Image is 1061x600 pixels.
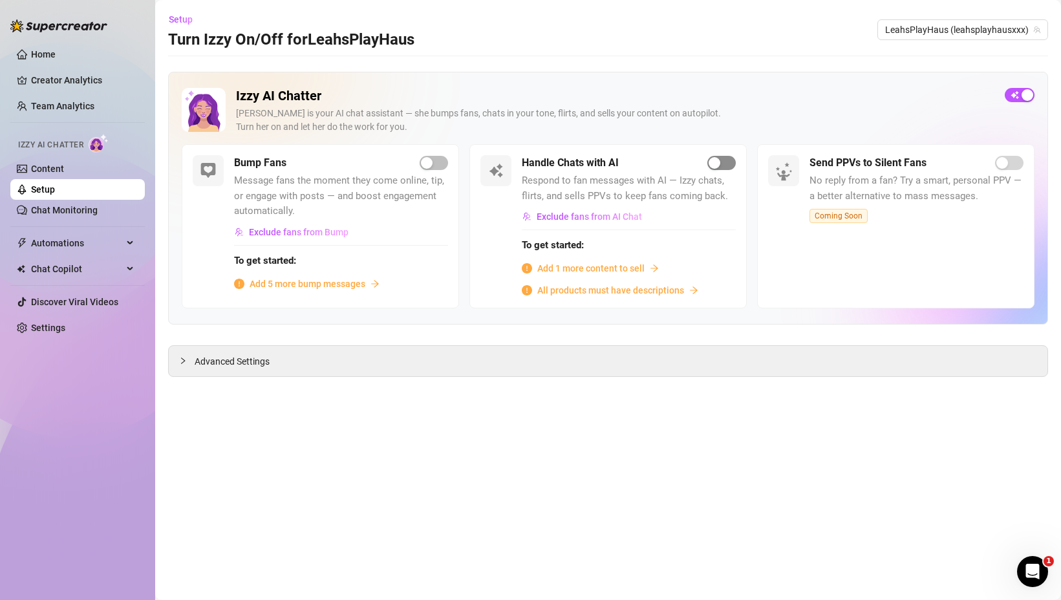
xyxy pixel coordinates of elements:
span: Add 1 more content to sell [537,261,645,275]
button: Setup [168,9,203,30]
a: Setup [31,184,55,195]
img: svg%3e [200,163,216,178]
button: Exclude fans from Bump [234,222,349,242]
h5: Handle Chats with AI [522,155,619,171]
h5: Send PPVs to Silent Fans [809,155,927,171]
span: Message fans the moment they come online, tip, or engage with posts — and boost engagement automa... [234,173,448,219]
span: info-circle [522,263,532,273]
span: All products must have descriptions [537,283,684,297]
span: Izzy AI Chatter [18,139,83,151]
span: info-circle [234,279,244,289]
span: No reply from a fan? Try a smart, personal PPV — a better alternative to mass messages. [809,173,1023,204]
h5: Bump Fans [234,155,286,171]
span: LeahsPlayHaus (leahsplayhausxxx) [885,20,1040,39]
span: arrow-right [650,264,659,273]
a: Content [31,164,64,174]
img: logo-BBDzfeDw.svg [10,19,107,32]
strong: To get started: [522,239,584,251]
span: arrow-right [689,286,698,295]
a: Chat Monitoring [31,205,98,215]
span: Chat Copilot [31,259,123,279]
img: Chat Copilot [17,264,25,273]
span: Add 5 more bump messages [250,277,365,291]
span: thunderbolt [17,238,27,248]
h2: Izzy AI Chatter [236,88,994,104]
div: [PERSON_NAME] is your AI chat assistant — she bumps fans, chats in your tone, flirts, and sells y... [236,107,994,134]
img: svg%3e [488,163,504,178]
span: Exclude fans from AI Chat [537,211,642,222]
a: Home [31,49,56,59]
span: 1 [1044,556,1054,566]
a: Team Analytics [31,101,94,111]
img: svg%3e [522,212,531,221]
a: Settings [31,323,65,333]
button: Exclude fans from AI Chat [522,206,643,227]
img: Izzy AI Chatter [182,88,226,132]
span: Setup [169,14,193,25]
a: Discover Viral Videos [31,297,118,307]
span: Advanced Settings [195,354,270,369]
div: collapsed [179,354,195,368]
span: Automations [31,233,123,253]
span: collapsed [179,357,187,365]
iframe: Intercom live chat [1017,556,1048,587]
h3: Turn Izzy On/Off for LeahsPlayHaus [168,30,414,50]
a: Creator Analytics [31,70,134,91]
span: Respond to fan messages with AI — Izzy chats, flirts, and sells PPVs to keep fans coming back. [522,173,736,204]
strong: To get started: [234,255,296,266]
span: Exclude fans from Bump [249,227,348,237]
span: arrow-right [370,279,380,288]
span: Coming Soon [809,209,868,223]
img: AI Chatter [89,134,109,153]
span: team [1033,26,1041,34]
img: svg%3e [235,228,244,237]
img: silent-fans-ppv-o-N6Mmdf.svg [775,162,796,183]
span: info-circle [522,285,532,295]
